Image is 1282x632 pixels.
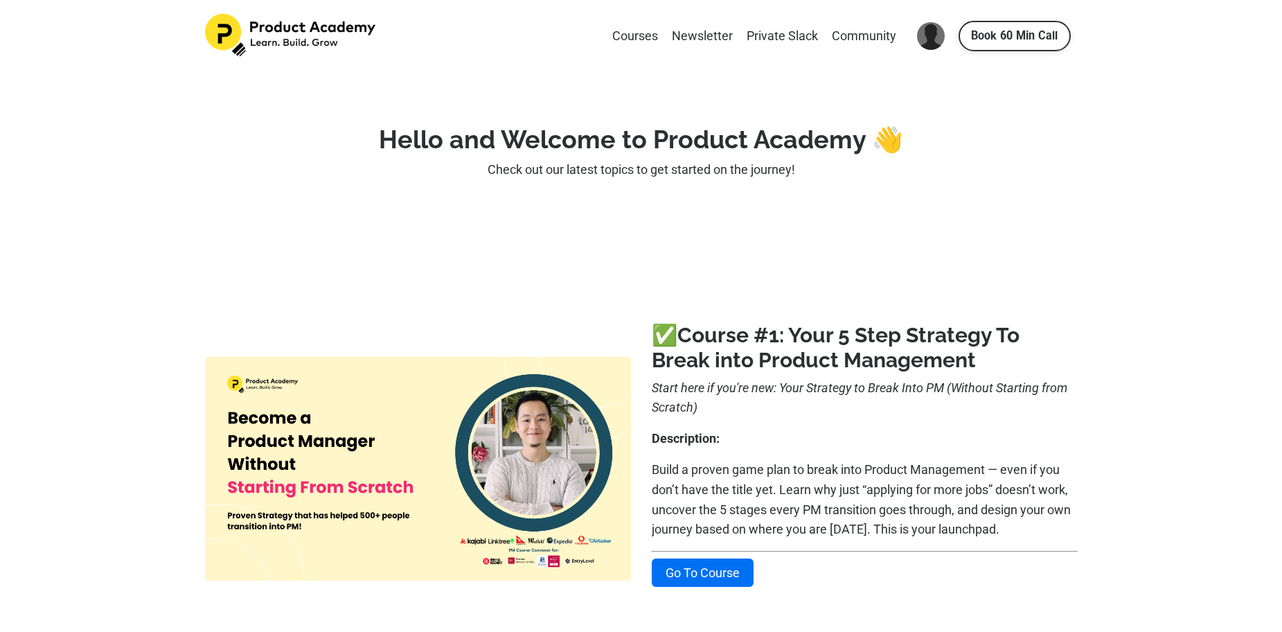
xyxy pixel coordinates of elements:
p: Check out our latest topics to get started on the journey! [205,160,1078,180]
strong: Hello and Welcome to Product Academy 👋 [379,125,903,154]
b: Description: [652,431,720,446]
a: Book 60 Min Call [959,21,1071,51]
img: cf5b4f5-4ff4-63b-cf6a-50f800045db_11.png [205,357,631,581]
a: Community [832,26,896,46]
a: Course # [677,323,769,347]
img: User Avatar [917,22,945,50]
a: Courses [612,26,658,46]
p: Build a proven game plan to break into Product Management — even if you don’t have the title yet.... [652,460,1078,540]
b: ✅ [652,323,769,347]
img: Product Academy Logo [205,14,378,57]
a: Go To Course [652,559,754,587]
a: Private Slack [747,26,818,46]
a: 1: Your 5 Step Strategy To Break into Product Management [652,323,1020,372]
a: Newsletter [672,26,733,46]
i: Start here if you're new: Your Strategy to Break Into PM (Without Starting from Scratch) [652,380,1067,415]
